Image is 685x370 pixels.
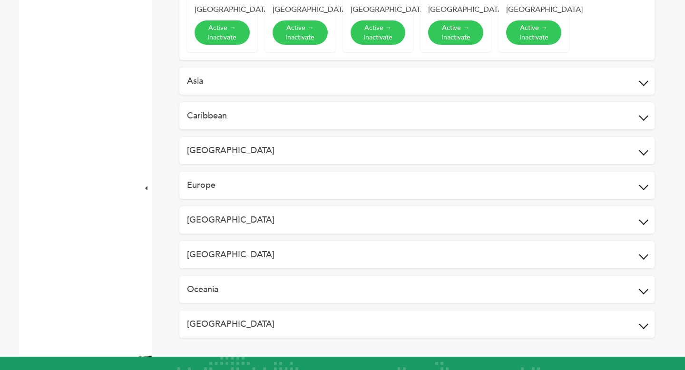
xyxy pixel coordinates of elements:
[179,206,655,234] button: [GEOGRAPHIC_DATA]
[506,4,561,15] div: [GEOGRAPHIC_DATA]
[428,20,483,45] a: Active → Inactivate
[273,20,328,45] a: Active → Inactivate
[273,4,328,15] div: [GEOGRAPHIC_DATA]
[195,20,250,45] a: Active → Inactivate
[351,4,406,15] div: [GEOGRAPHIC_DATA]
[506,20,561,45] a: Active → Inactivate
[179,276,655,303] button: Oceania
[179,137,655,164] button: [GEOGRAPHIC_DATA]
[179,172,655,199] button: Europe
[179,68,655,95] button: Asia
[179,311,655,338] button: [GEOGRAPHIC_DATA]
[351,20,406,45] a: Active → Inactivate
[179,102,655,129] button: Caribbean
[179,241,655,268] button: [GEOGRAPHIC_DATA]
[428,4,483,15] div: [GEOGRAPHIC_DATA]
[195,4,250,15] div: [GEOGRAPHIC_DATA]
